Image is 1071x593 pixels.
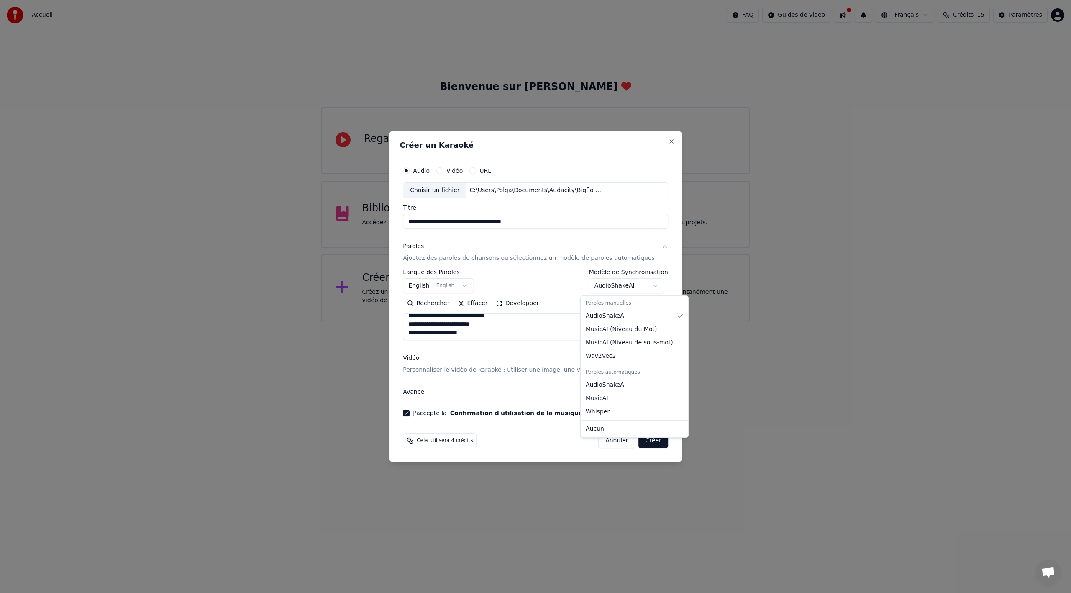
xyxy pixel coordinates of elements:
span: Aucun [586,425,604,433]
span: MusicAI ( Niveau du Mot ) [586,325,657,334]
span: MusicAI [586,394,608,403]
div: Paroles manuelles [582,298,687,309]
span: AudioShakeAI [586,312,626,320]
div: Paroles automatiques [582,367,687,378]
span: Wav2Vec2 [586,352,616,360]
span: AudioShakeAI [586,381,626,389]
span: Whisper [586,408,610,416]
span: MusicAI ( Niveau de sous-mot ) [586,339,673,347]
